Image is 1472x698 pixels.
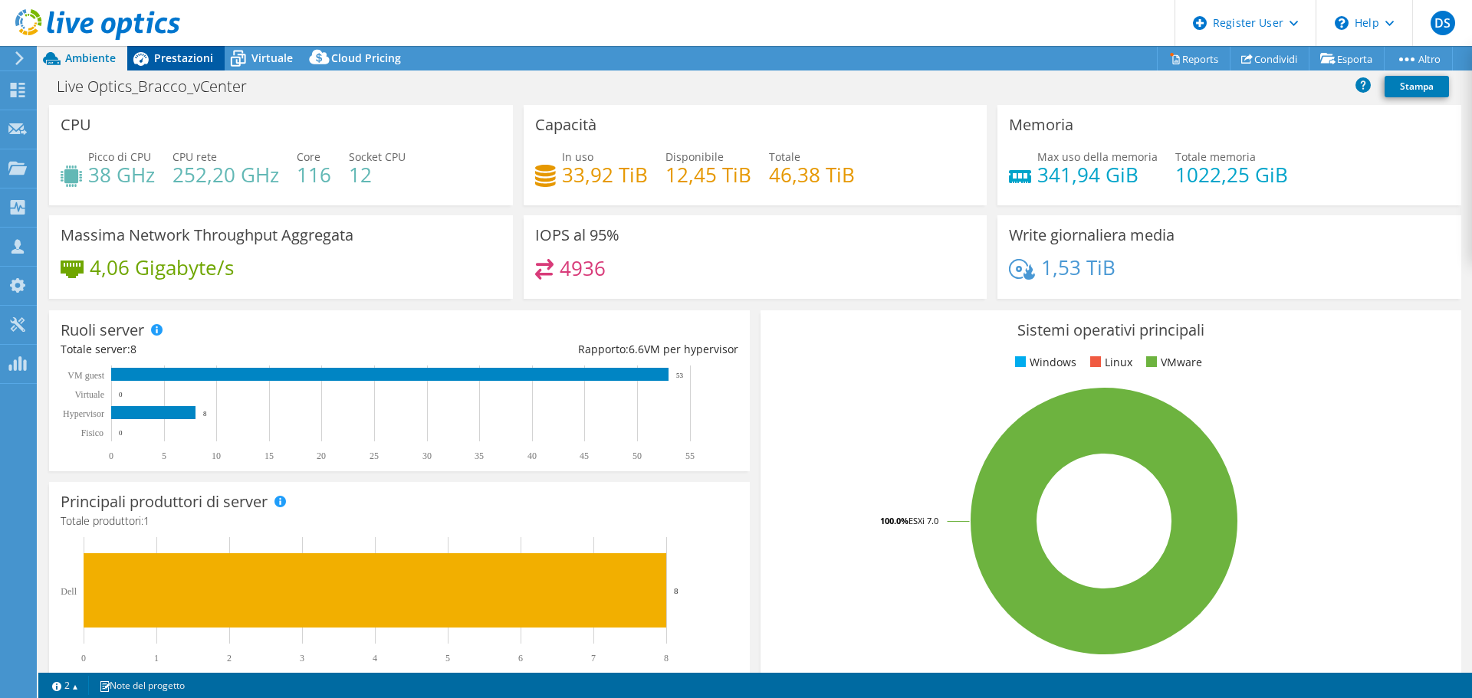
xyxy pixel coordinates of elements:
[264,451,274,461] text: 15
[251,51,293,65] span: Virtuale
[61,116,91,133] h3: CPU
[300,653,304,664] text: 3
[212,451,221,461] text: 10
[61,493,268,510] h3: Principali produttori di server
[1309,47,1385,70] a: Esporta
[61,227,353,244] h3: Massima Network Throughput Aggregata
[518,653,523,664] text: 6
[61,513,738,529] h4: Totale produttori:
[632,451,642,461] text: 50
[297,149,320,164] span: Core
[67,370,104,381] text: VM guest
[63,408,104,419] text: Hypervisor
[1009,227,1175,244] h3: Write giornaliera media
[399,341,738,358] div: Rapporto: VM per hypervisor
[109,451,113,461] text: 0
[1431,11,1455,35] span: DS
[591,653,596,664] text: 7
[81,428,103,438] text: Fisico
[81,653,86,664] text: 0
[65,51,116,65] span: Ambiente
[665,166,751,183] h4: 12,45 TiB
[74,389,104,400] text: Virtuale
[769,166,855,183] h4: 46,38 TiB
[203,410,207,418] text: 8
[445,653,450,664] text: 5
[50,78,271,95] h1: Live Optics_Bracco_vCenter
[61,322,144,339] h3: Ruoli server
[143,513,149,528] span: 1
[676,372,684,379] text: 53
[154,51,213,65] span: Prestazioni
[629,342,644,356] span: 6.6
[41,676,89,695] a: 2
[373,653,377,664] text: 4
[580,451,589,461] text: 45
[172,166,279,183] h4: 252,20 GHz
[475,451,484,461] text: 35
[664,653,669,664] text: 8
[162,451,166,461] text: 5
[349,149,406,164] span: Socket CPU
[665,149,724,164] span: Disponibile
[1335,16,1349,30] svg: \n
[562,166,648,183] h4: 33,92 TiB
[1009,116,1073,133] h3: Memoria
[61,586,77,597] text: Dell
[1175,149,1256,164] span: Totale memoria
[772,322,1450,339] h3: Sistemi operativi principali
[1157,47,1230,70] a: Reports
[1230,47,1309,70] a: Condividi
[88,166,155,183] h4: 38 GHz
[1086,354,1132,371] li: Linux
[1142,354,1202,371] li: VMware
[674,586,678,595] text: 8
[1041,259,1115,276] h4: 1,53 TiB
[349,166,406,183] h4: 12
[535,116,596,133] h3: Capacità
[227,653,232,664] text: 2
[331,51,401,65] span: Cloud Pricing
[130,342,136,356] span: 8
[1384,47,1453,70] a: Altro
[90,259,234,276] h4: 4,06 Gigabyte/s
[909,515,938,526] tspan: ESXi 7.0
[154,653,159,664] text: 1
[769,149,800,164] span: Totale
[172,149,217,164] span: CPU rete
[1037,166,1158,183] h4: 341,94 GiB
[119,429,123,437] text: 0
[119,391,123,398] text: 0
[88,676,195,695] a: Note del progetto
[560,260,606,277] h4: 4936
[1385,76,1449,97] a: Stampa
[527,451,537,461] text: 40
[1037,149,1158,164] span: Max uso della memoria
[297,166,331,183] h4: 116
[1175,166,1288,183] h4: 1022,25 GiB
[685,451,695,461] text: 55
[562,149,593,164] span: In uso
[317,451,326,461] text: 20
[422,451,432,461] text: 30
[535,227,619,244] h3: IOPS al 95%
[880,515,909,526] tspan: 100.0%
[61,341,399,358] div: Totale server:
[1011,354,1076,371] li: Windows
[88,149,151,164] span: Picco di CPU
[370,451,379,461] text: 25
